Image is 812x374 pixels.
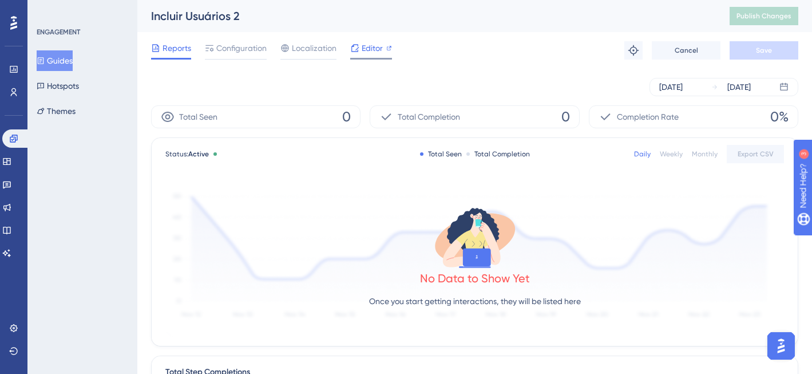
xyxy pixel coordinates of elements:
[163,41,191,55] span: Reports
[634,149,651,159] div: Daily
[730,41,798,60] button: Save
[27,3,72,17] span: Need Help?
[37,50,73,71] button: Guides
[727,80,751,94] div: [DATE]
[692,149,718,159] div: Monthly
[37,27,80,37] div: ENGAGEMENT
[369,294,581,308] p: Once you start getting interactions, they will be listed here
[165,149,209,159] span: Status:
[617,110,679,124] span: Completion Rate
[675,46,698,55] span: Cancel
[652,41,720,60] button: Cancel
[362,41,383,55] span: Editor
[736,11,791,21] span: Publish Changes
[727,145,784,163] button: Export CSV
[216,41,267,55] span: Configuration
[342,108,351,126] span: 0
[37,76,79,96] button: Hotspots
[730,7,798,25] button: Publish Changes
[770,108,789,126] span: 0%
[179,110,217,124] span: Total Seen
[466,149,530,159] div: Total Completion
[756,46,772,55] span: Save
[660,149,683,159] div: Weekly
[420,270,530,286] div: No Data to Show Yet
[80,6,83,15] div: 3
[398,110,460,124] span: Total Completion
[420,149,462,159] div: Total Seen
[151,8,701,24] div: Incluir Usuários 2
[292,41,336,55] span: Localization
[738,149,774,159] span: Export CSV
[764,329,798,363] iframe: UserGuiding AI Assistant Launcher
[188,150,209,158] span: Active
[659,80,683,94] div: [DATE]
[561,108,570,126] span: 0
[37,101,76,121] button: Themes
